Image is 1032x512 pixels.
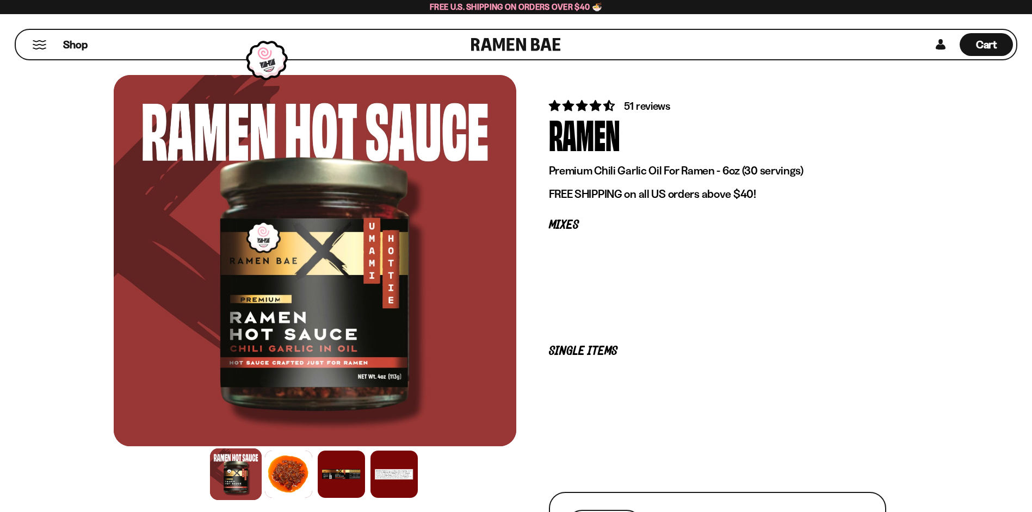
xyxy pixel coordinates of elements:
button: Mobile Menu Trigger [32,40,47,49]
span: 4.71 stars [549,99,617,113]
span: Shop [63,38,88,52]
span: Free U.S. Shipping on Orders over $40 🍜 [430,2,602,12]
div: Ramen [549,114,620,154]
span: 51 reviews [624,99,670,113]
span: Cart [976,38,997,51]
a: Shop [63,33,88,56]
a: Cart [960,30,1013,59]
p: Mixes [549,220,886,230]
p: Single Items [549,346,886,357]
p: Premium Chili Garlic Oil For Ramen - 6oz (30 servings) [549,164,886,178]
p: FREE SHIPPING on all US orders above $40! [549,187,886,201]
